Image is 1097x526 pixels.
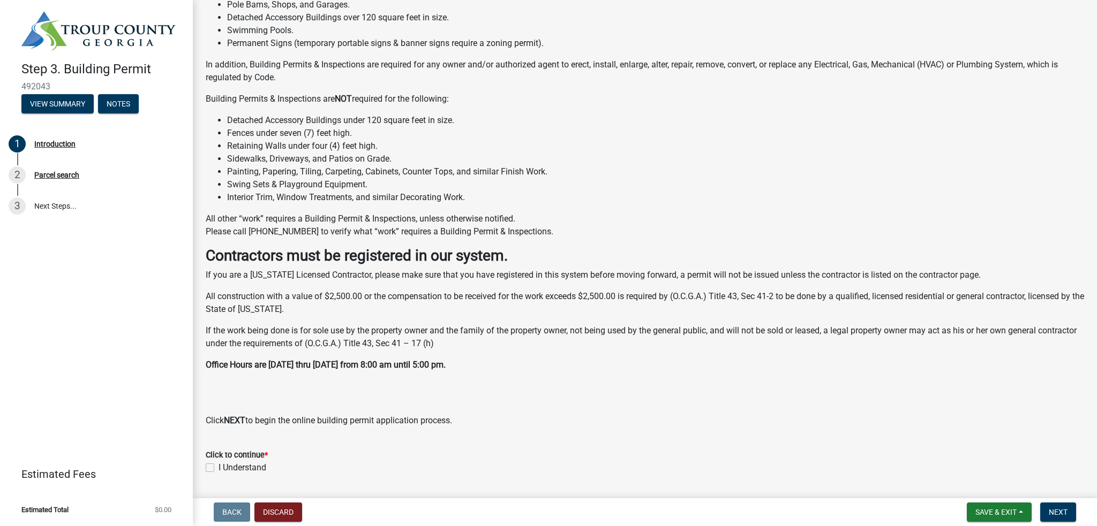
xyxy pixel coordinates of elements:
li: Interior Trim, Window Treatments, and similar Decorating Work. [227,191,1084,204]
wm-modal-confirm: Notes [98,100,139,109]
li: Retaining Walls under four (4) feet high. [227,140,1084,153]
li: Detached Accessory Buildings under 120 square feet in size. [227,114,1084,127]
li: Sidewalks, Driveways, and Patios on Grade. [227,153,1084,165]
p: All construction with a value of $2,500.00 or the compensation to be received for the work exceed... [206,290,1084,316]
div: Parcel search [34,171,79,179]
li: Permanent Signs (temporary portable signs & banner signs require a zoning permit). [227,37,1084,50]
span: Next [1049,508,1068,516]
div: Introduction [34,140,76,148]
span: 492043 [21,81,171,92]
strong: NEXT [224,415,245,425]
li: Painting, Papering, Tiling, Carpeting, Cabinets, Counter Tops, and similar Finish Work. [227,165,1084,178]
div: 2 [9,166,26,184]
label: I Understand [219,461,266,474]
button: Next [1040,502,1076,522]
p: If you are a [US_STATE] Licensed Contractor, please make sure that you have registered in this sy... [206,269,1084,281]
span: Back [222,508,242,516]
label: Click to continue [206,452,268,459]
p: Click to begin the online building permit application process. [206,414,1084,427]
strong: Contractors must be registered in our system. [206,247,508,264]
a: Estimated Fees [9,463,176,485]
li: Fences under seven (7) feet high. [227,127,1084,140]
button: Save & Exit [967,502,1032,522]
span: Save & Exit [975,508,1017,516]
button: View Summary [21,94,94,113]
p: All other “work” requires a Building Permit & Inspections, unless otherwise notified. Please call... [206,212,1084,238]
h4: Step 3. Building Permit [21,62,184,77]
li: Swimming Pools. [227,24,1084,37]
li: Detached Accessory Buildings over 120 square feet in size. [227,11,1084,24]
button: Back [214,502,250,522]
span: Estimated Total [21,506,69,513]
strong: Office Hours are [DATE] thru [DATE] from 8:00 am until 5:00 pm. [206,360,446,370]
wm-modal-confirm: Summary [21,100,94,109]
button: Discard [254,502,302,522]
div: 3 [9,197,26,215]
strong: NOT [335,94,352,104]
img: Troup County, Georgia [21,11,176,50]
button: Notes [98,94,139,113]
p: In addition, Building Permits & Inspections are required for any owner and/or authorized agent to... [206,58,1084,84]
li: Swing Sets & Playground Equipment. [227,178,1084,191]
div: 1 [9,135,26,153]
p: If the work being done is for sole use by the property owner and the family of the property owner... [206,324,1084,350]
span: $0.00 [155,506,171,513]
p: Building Permits & Inspections are required for the following: [206,93,1084,105]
